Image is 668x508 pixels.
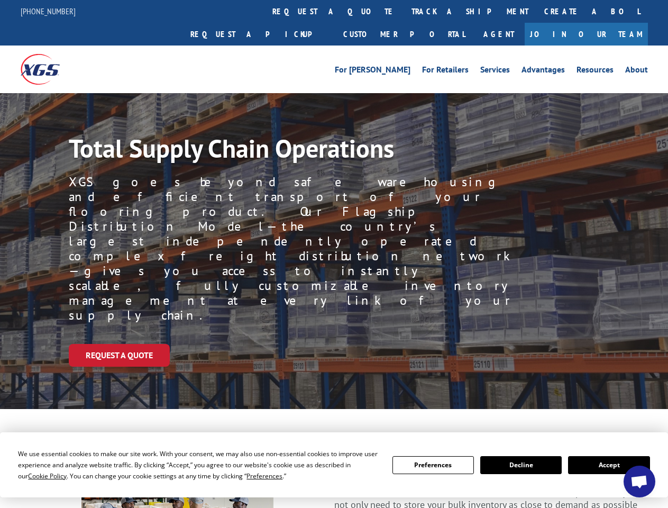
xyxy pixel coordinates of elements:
a: Open chat [624,466,655,497]
a: Request a pickup [182,23,335,46]
button: Accept [568,456,649,474]
button: Preferences [392,456,474,474]
a: Resources [577,66,614,77]
a: [PHONE_NUMBER] [21,6,76,16]
h1: Total Supply Chain Operations [69,135,497,166]
a: About [625,66,648,77]
a: Services [480,66,510,77]
a: For Retailers [422,66,469,77]
div: We use essential cookies to make our site work. With your consent, we may also use non-essential ... [18,448,379,482]
p: XGS goes beyond safe warehousing and efficient transport of your flooring product. Our Flagship D... [69,175,513,323]
a: Customer Portal [335,23,473,46]
a: Agent [473,23,525,46]
span: Preferences [246,471,282,480]
a: Request a Quote [69,344,170,367]
a: For [PERSON_NAME] [335,66,410,77]
span: Cookie Policy [28,471,67,480]
button: Decline [480,456,562,474]
a: Advantages [521,66,565,77]
a: Join Our Team [525,23,648,46]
